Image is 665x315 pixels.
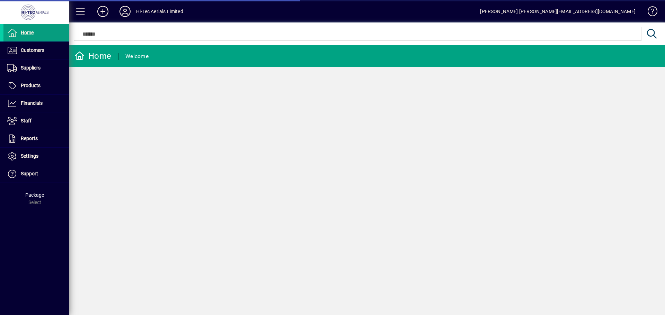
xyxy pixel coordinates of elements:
div: [PERSON_NAME] [PERSON_NAME][EMAIL_ADDRESS][DOMAIN_NAME] [480,6,636,17]
span: Suppliers [21,65,41,71]
a: Suppliers [3,59,69,77]
span: Products [21,83,41,88]
span: Financials [21,100,43,106]
a: Knowledge Base [642,1,656,24]
div: Home [74,50,111,62]
a: Customers [3,42,69,59]
span: Package [25,192,44,198]
span: Customers [21,47,44,53]
button: Profile [114,5,136,18]
span: Home [21,30,34,35]
span: Reports [21,136,38,141]
a: Staff [3,112,69,130]
a: Financials [3,95,69,112]
button: Add [92,5,114,18]
div: Hi-Tec Aerials Limited [136,6,183,17]
span: Staff [21,118,32,123]
div: Welcome [125,51,149,62]
span: Support [21,171,38,176]
a: Reports [3,130,69,147]
span: Settings [21,153,38,159]
a: Support [3,165,69,183]
a: Settings [3,148,69,165]
a: Products [3,77,69,94]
